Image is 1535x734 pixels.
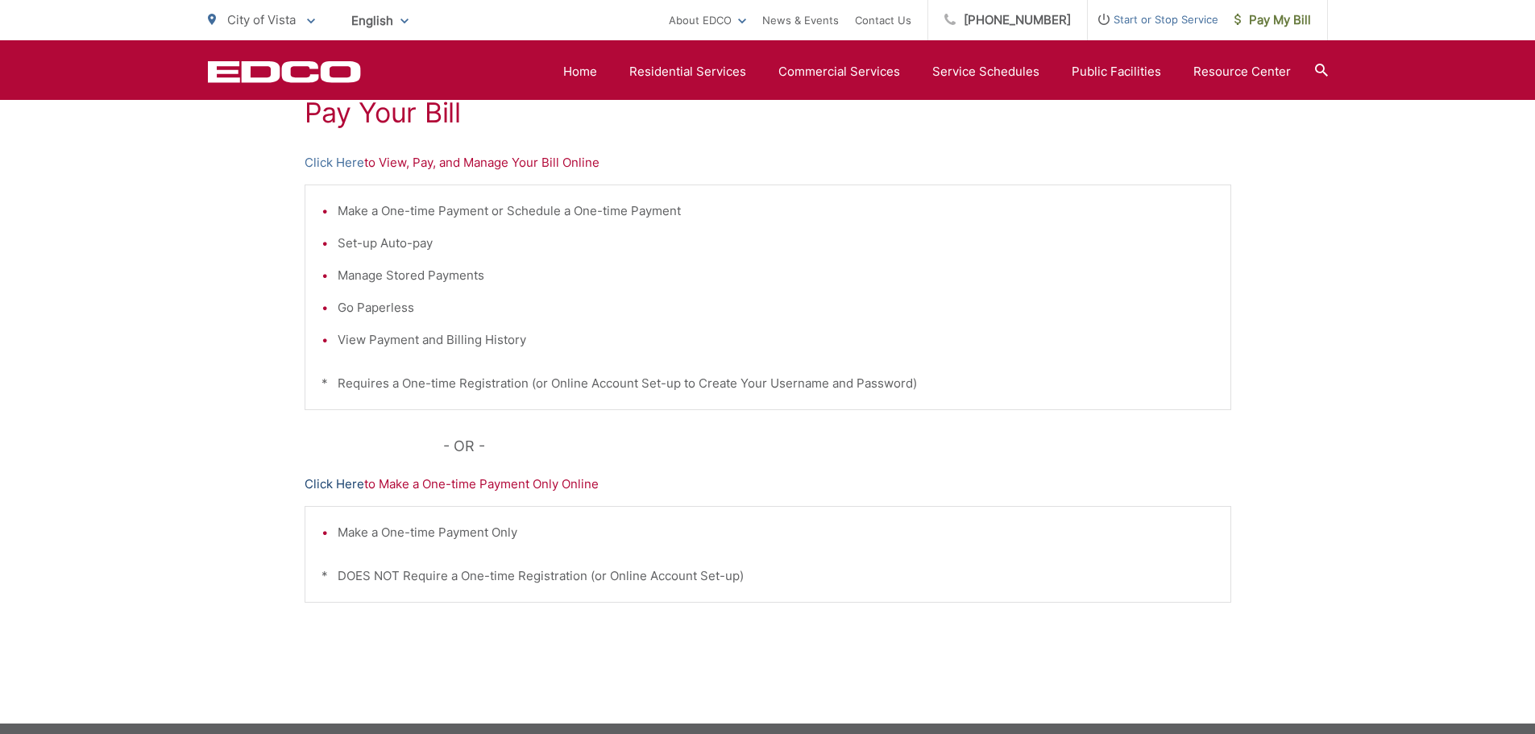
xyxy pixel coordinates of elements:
h1: Pay Your Bill [305,97,1231,129]
li: Go Paperless [338,298,1214,317]
a: Commercial Services [778,62,900,81]
a: Residential Services [629,62,746,81]
a: About EDCO [669,10,746,30]
li: Make a One-time Payment or Schedule a One-time Payment [338,201,1214,221]
p: - OR - [443,434,1231,458]
li: Set-up Auto-pay [338,234,1214,253]
span: City of Vista [227,12,296,27]
p: * Requires a One-time Registration (or Online Account Set-up to Create Your Username and Password) [322,374,1214,393]
a: Service Schedules [932,62,1039,81]
a: EDCD logo. Return to the homepage. [208,60,361,83]
a: Resource Center [1193,62,1291,81]
a: Click Here [305,153,364,172]
a: Public Facilities [1072,62,1161,81]
p: to View, Pay, and Manage Your Bill Online [305,153,1231,172]
li: Manage Stored Payments [338,266,1214,285]
p: * DOES NOT Require a One-time Registration (or Online Account Set-up) [322,566,1214,586]
a: Home [563,62,597,81]
p: to Make a One-time Payment Only Online [305,475,1231,494]
li: View Payment and Billing History [338,330,1214,350]
li: Make a One-time Payment Only [338,523,1214,542]
a: Contact Us [855,10,911,30]
a: News & Events [762,10,839,30]
span: Pay My Bill [1234,10,1311,30]
a: Click Here [305,475,364,494]
span: English [339,6,421,35]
